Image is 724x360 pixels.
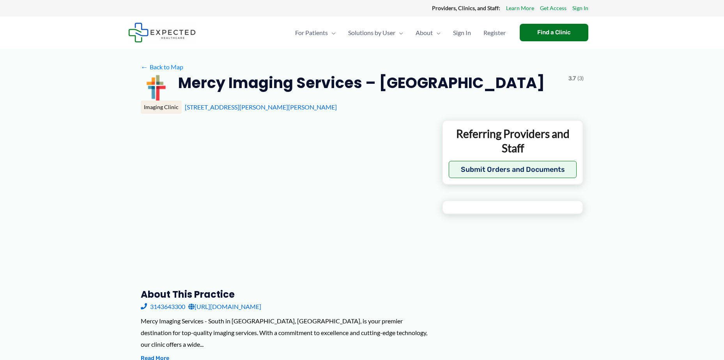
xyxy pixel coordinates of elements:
a: Sign In [572,3,588,13]
span: Menu Toggle [395,19,403,46]
span: Sign In [453,19,471,46]
span: Register [483,19,506,46]
span: For Patients [295,19,328,46]
img: Expected Healthcare Logo - side, dark font, small [128,23,196,42]
a: Register [477,19,512,46]
a: 3143643300 [141,301,185,312]
span: ← [141,63,148,71]
a: Solutions by UserMenu Toggle [342,19,409,46]
a: Find a Clinic [520,24,588,41]
a: ←Back to Map [141,61,183,73]
h2: Mercy Imaging Services – [GEOGRAPHIC_DATA] [178,73,545,92]
a: AboutMenu Toggle [409,19,447,46]
span: Solutions by User [348,19,395,46]
span: (3) [577,73,584,83]
div: Mercy Imaging Services - South in [GEOGRAPHIC_DATA], [GEOGRAPHIC_DATA], is your premier destinati... [141,315,430,350]
strong: Providers, Clinics, and Staff: [432,5,500,11]
a: Sign In [447,19,477,46]
a: [URL][DOMAIN_NAME] [188,301,261,312]
a: Get Access [540,3,566,13]
span: 3.7 [568,73,576,83]
span: About [416,19,433,46]
button: Submit Orders and Documents [449,161,577,178]
div: Imaging Clinic [141,101,182,114]
a: [STREET_ADDRESS][PERSON_NAME][PERSON_NAME] [185,103,337,111]
h3: About this practice [141,288,430,300]
p: Referring Providers and Staff [449,127,577,155]
span: Menu Toggle [433,19,441,46]
span: Menu Toggle [328,19,336,46]
a: Learn More [506,3,534,13]
nav: Primary Site Navigation [289,19,512,46]
a: For PatientsMenu Toggle [289,19,342,46]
